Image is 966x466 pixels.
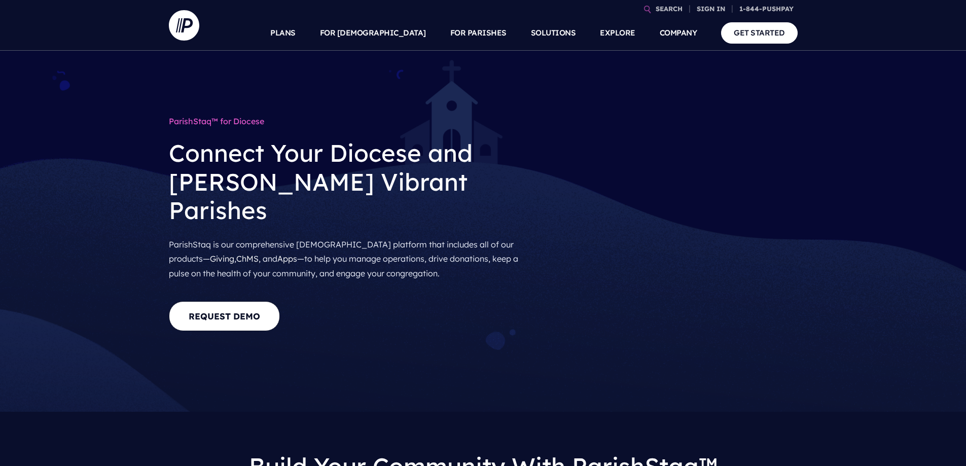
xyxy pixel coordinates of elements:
a: ChMS [236,254,259,264]
a: Giving [210,254,234,264]
p: ParishStaq is our comprehensive [DEMOGRAPHIC_DATA] platform that includes all of our products— , ... [169,233,529,285]
a: GET STARTED [721,22,798,43]
h2: Connect Your Diocese and [PERSON_NAME] Vibrant Parishes [169,131,529,233]
a: Apps [277,254,297,264]
h1: ParishStaq™ for Diocese [169,112,529,131]
a: REQUEST DEMO [169,301,280,331]
a: FOR PARISHES [450,15,507,51]
a: EXPLORE [600,15,635,51]
a: FOR [DEMOGRAPHIC_DATA] [320,15,426,51]
a: PLANS [270,15,296,51]
a: COMPANY [660,15,697,51]
a: SOLUTIONS [531,15,576,51]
